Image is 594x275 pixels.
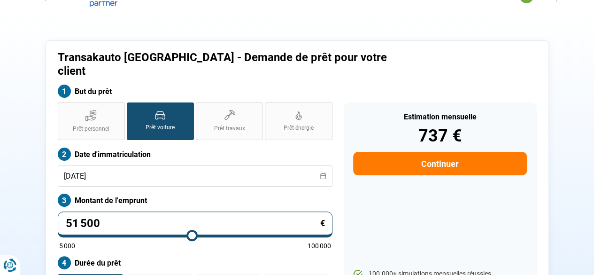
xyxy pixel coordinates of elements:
[146,124,175,132] span: Prêt voiture
[58,148,332,161] label: Date d'immatriculation
[320,219,325,228] span: €
[353,152,526,175] button: Continuer
[58,165,332,187] input: jj/mm/aaaa
[59,243,75,249] span: 5 000
[58,85,332,98] label: But du prêt
[58,256,332,269] label: Durée du prêt
[284,124,314,132] span: Prêt énergie
[58,51,414,78] h1: Transakauto [GEOGRAPHIC_DATA] - Demande de prêt pour votre client
[214,125,245,133] span: Prêt travaux
[308,243,331,249] span: 100 000
[353,127,526,144] div: 737 €
[73,125,109,133] span: Prêt personnel
[353,113,526,121] div: Estimation mensuelle
[58,194,332,207] label: Montant de l'emprunt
